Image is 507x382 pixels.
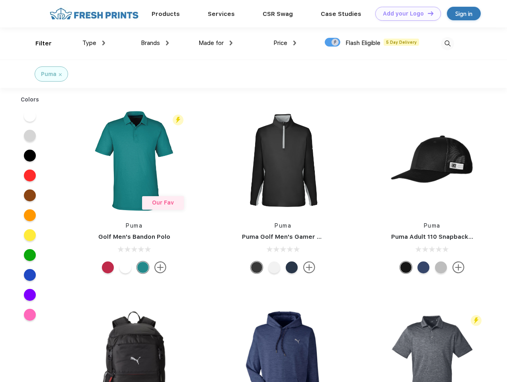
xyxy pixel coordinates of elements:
a: Sign in [447,7,481,20]
img: dropdown.png [230,41,232,45]
div: Puma Black [251,261,263,273]
div: Bright White [268,261,280,273]
img: func=resize&h=266 [230,108,336,214]
div: Add your Logo [383,10,424,17]
div: Navy Blazer [286,261,298,273]
div: Pma Blk with Pma Blk [400,261,412,273]
a: CSR Swag [263,10,293,18]
span: Our Fav [152,199,174,206]
a: Puma [424,222,441,229]
a: Puma Golf Men's Gamer Golf Quarter-Zip [242,233,368,240]
a: Golf Men's Bandon Polo [98,233,170,240]
a: Puma [126,222,142,229]
a: Products [152,10,180,18]
div: Colors [15,95,45,104]
div: Ski Patrol [102,261,114,273]
img: flash_active_toggle.svg [471,315,482,326]
div: Puma [41,70,57,78]
span: Type [82,39,96,47]
span: 5 Day Delivery [384,39,419,46]
img: more.svg [154,261,166,273]
img: DT [428,11,433,16]
img: desktop_search.svg [441,37,454,50]
img: dropdown.png [293,41,296,45]
div: Filter [35,39,52,48]
div: Sign in [455,9,472,18]
div: Green Lagoon [137,261,149,273]
div: Quarry with Brt Whit [435,261,447,273]
span: Brands [141,39,160,47]
img: dropdown.png [166,41,169,45]
span: Made for [199,39,224,47]
img: more.svg [303,261,315,273]
span: Flash Eligible [345,39,380,47]
div: Bright White [119,261,131,273]
img: func=resize&h=266 [81,108,187,214]
div: Peacoat with Qut Shd [417,261,429,273]
img: more.svg [452,261,464,273]
img: dropdown.png [102,41,105,45]
img: func=resize&h=266 [379,108,485,214]
img: fo%20logo%202.webp [47,7,141,21]
img: flash_active_toggle.svg [173,115,183,125]
img: filter_cancel.svg [59,73,62,76]
a: Services [208,10,235,18]
span: Price [273,39,287,47]
a: Puma [275,222,291,229]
